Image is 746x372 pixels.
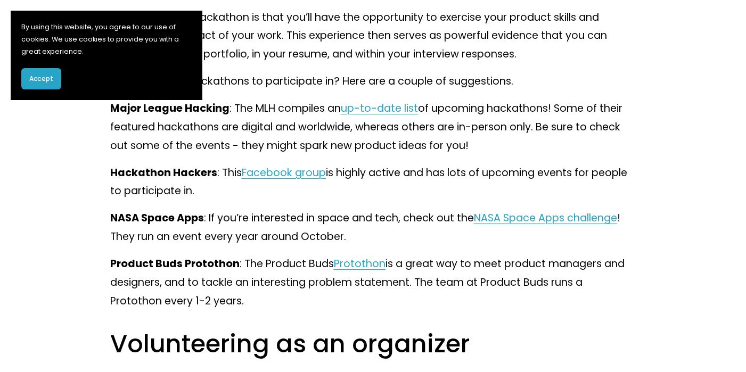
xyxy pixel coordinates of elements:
p: : If you’re interested in space and tech, check out the ! They run an event every year around Oct... [110,209,636,246]
a: Protothon [334,257,386,271]
span: Accept [29,74,53,84]
p: : The MLH compiles an of upcoming hackathons! Some of their featured hackathons are digital and w... [110,100,636,155]
a: Facebook group [242,166,326,180]
section: Cookie banner [11,11,202,100]
a: up-to-date list [341,101,418,115]
p: The benefit of a hackathon is that you’ll have the opportunity to exercise your product skills an... [110,9,636,64]
strong: Hackathon Hackers [110,166,217,180]
p: By using this website, you agree to our use of cookies. We use cookies to provide you with a grea... [21,21,192,57]
strong: Major League Hacking [110,101,229,115]
h2: Volunteering as an organizer [110,328,636,360]
a: NASA Space Apps challenge [474,211,617,225]
p: Not sure which hackathons to participate in? Here are a couple of suggestions. [110,72,636,91]
strong: Product Buds Protothon [110,257,240,271]
strong: NASA Space Apps [110,211,204,225]
button: Accept [21,68,61,89]
p: : The Product Buds is a great way to meet product managers and designers, and to tackle an intere... [110,255,636,311]
p: : This is highly active and has lots of upcoming events for people to participate in. [110,164,636,201]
